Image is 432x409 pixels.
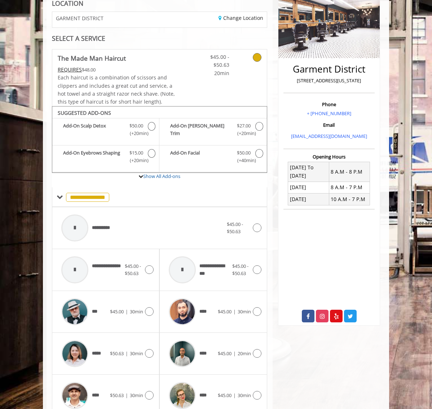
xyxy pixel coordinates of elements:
span: $50.63 [110,392,124,399]
span: $45.00 [110,308,124,315]
div: The Made Man Haircut Add-onS [52,106,267,173]
h3: Opening Hours [283,154,375,159]
span: $45.00 - $50.63 [227,221,243,235]
span: $50.00 [129,122,143,130]
a: + [PHONE_NUMBER] [307,110,351,117]
span: $45.00 - $50.63 [232,263,248,277]
label: Add-On Eyebrows Shaping [56,149,155,166]
span: 30min [130,392,143,399]
div: $48.00 [58,66,177,74]
span: (+20min ) [128,130,144,137]
span: | [125,392,128,399]
span: GARMENT DISTRICT [56,16,103,21]
b: SUGGESTED ADD-ONS [58,109,111,116]
a: [EMAIL_ADDRESS][DOMAIN_NAME] [291,133,367,139]
a: Show All Add-ons [143,173,180,179]
div: SELECT A SERVICE [52,35,267,42]
span: 20min [238,350,251,357]
span: $45.00 [218,308,232,315]
span: $45.00 [218,392,232,399]
h2: Garment District [285,64,373,74]
span: | [125,308,128,315]
b: Add-On Facial [170,149,232,164]
td: [DATE] [288,193,329,205]
td: [DATE] To [DATE] [288,162,329,182]
h3: Email [285,122,373,127]
span: 30min [130,308,143,315]
span: $27.00 [237,122,251,130]
td: 8 A.M - 7 P.M [329,182,370,193]
td: 10 A.M - 7 P.M [329,193,370,205]
td: 8 A.M - 8 P.M [329,162,370,182]
label: Add-On Scalp Detox [56,122,155,139]
span: (+40min ) [236,157,252,164]
span: Each haircut is a combination of scissors and clippers and includes a great cut and service, a ho... [58,74,175,105]
p: [STREET_ADDRESS][US_STATE] [285,77,373,84]
span: $15.00 [129,149,143,157]
span: (+20min ) [236,130,252,137]
span: $45.00 [218,350,232,357]
span: $45.00 - $50.63 [125,263,141,277]
span: 30min [238,308,251,315]
label: Add-On Facial [163,149,263,166]
span: 30min [130,350,143,357]
span: $50.63 [110,350,124,357]
span: $50.00 [237,149,251,157]
span: | [125,350,128,357]
b: Add-On Scalp Detox [63,122,125,137]
span: | [233,308,236,315]
span: This service needs some Advance to be paid before we block your appointment [58,66,82,73]
span: (+20min ) [128,157,144,164]
span: $45.00 - $50.63 [195,53,229,69]
span: 30min [238,392,251,399]
b: The Made Man Haircut [58,53,126,63]
span: | [233,350,236,357]
a: Change Location [219,14,263,21]
span: | [233,392,236,399]
b: Add-On [PERSON_NAME] Trim [170,122,232,137]
span: 20min [195,69,229,77]
b: Add-On Eyebrows Shaping [63,149,125,164]
label: Add-On Beard Trim [163,122,263,139]
h3: Phone [285,102,373,107]
td: [DATE] [288,182,329,193]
